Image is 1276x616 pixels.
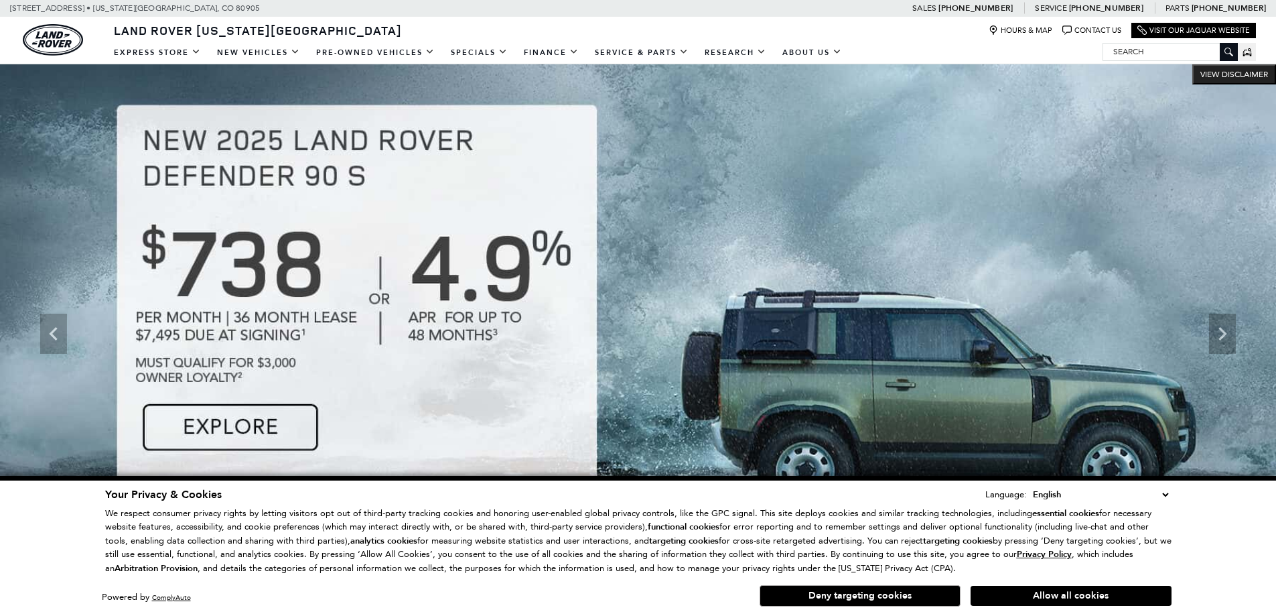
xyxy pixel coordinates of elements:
[443,41,516,64] a: Specials
[760,585,961,607] button: Deny targeting cookies
[106,41,850,64] nav: Main Navigation
[1137,25,1250,36] a: Visit Our Jaguar Website
[152,593,191,602] a: ComplyAuto
[1069,3,1143,13] a: [PHONE_NUMBER]
[115,562,198,574] strong: Arbitration Provision
[648,521,719,533] strong: functional cookies
[350,535,417,547] strong: analytics cookies
[938,3,1013,13] a: [PHONE_NUMBER]
[106,22,410,38] a: Land Rover [US_STATE][GEOGRAPHIC_DATA]
[1017,548,1072,560] u: Privacy Policy
[587,41,697,64] a: Service & Parts
[1030,487,1172,502] select: Language Select
[971,586,1172,606] button: Allow all cookies
[1200,69,1268,80] span: VIEW DISCLAIMER
[1032,507,1099,519] strong: essential cookies
[114,22,402,38] span: Land Rover [US_STATE][GEOGRAPHIC_DATA]
[40,314,67,354] div: Previous
[23,24,83,56] img: Land Rover
[308,41,443,64] a: Pre-Owned Vehicles
[1192,64,1276,84] button: VIEW DISCLAIMER
[1017,549,1072,559] a: Privacy Policy
[23,24,83,56] a: land-rover
[10,3,260,13] a: [STREET_ADDRESS] • [US_STATE][GEOGRAPHIC_DATA], CO 80905
[697,41,774,64] a: Research
[1209,314,1236,354] div: Next
[516,41,587,64] a: Finance
[209,41,308,64] a: New Vehicles
[985,490,1027,499] div: Language:
[1165,3,1190,13] span: Parts
[106,41,209,64] a: EXPRESS STORE
[1062,25,1121,36] a: Contact Us
[105,487,222,502] span: Your Privacy & Cookies
[1035,3,1066,13] span: Service
[649,535,719,547] strong: targeting cookies
[1192,3,1266,13] a: [PHONE_NUMBER]
[912,3,936,13] span: Sales
[105,507,1172,576] p: We respect consumer privacy rights by letting visitors opt out of third-party tracking cookies an...
[923,535,993,547] strong: targeting cookies
[1103,44,1237,60] input: Search
[989,25,1052,36] a: Hours & Map
[102,593,191,602] div: Powered by
[774,41,850,64] a: About Us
